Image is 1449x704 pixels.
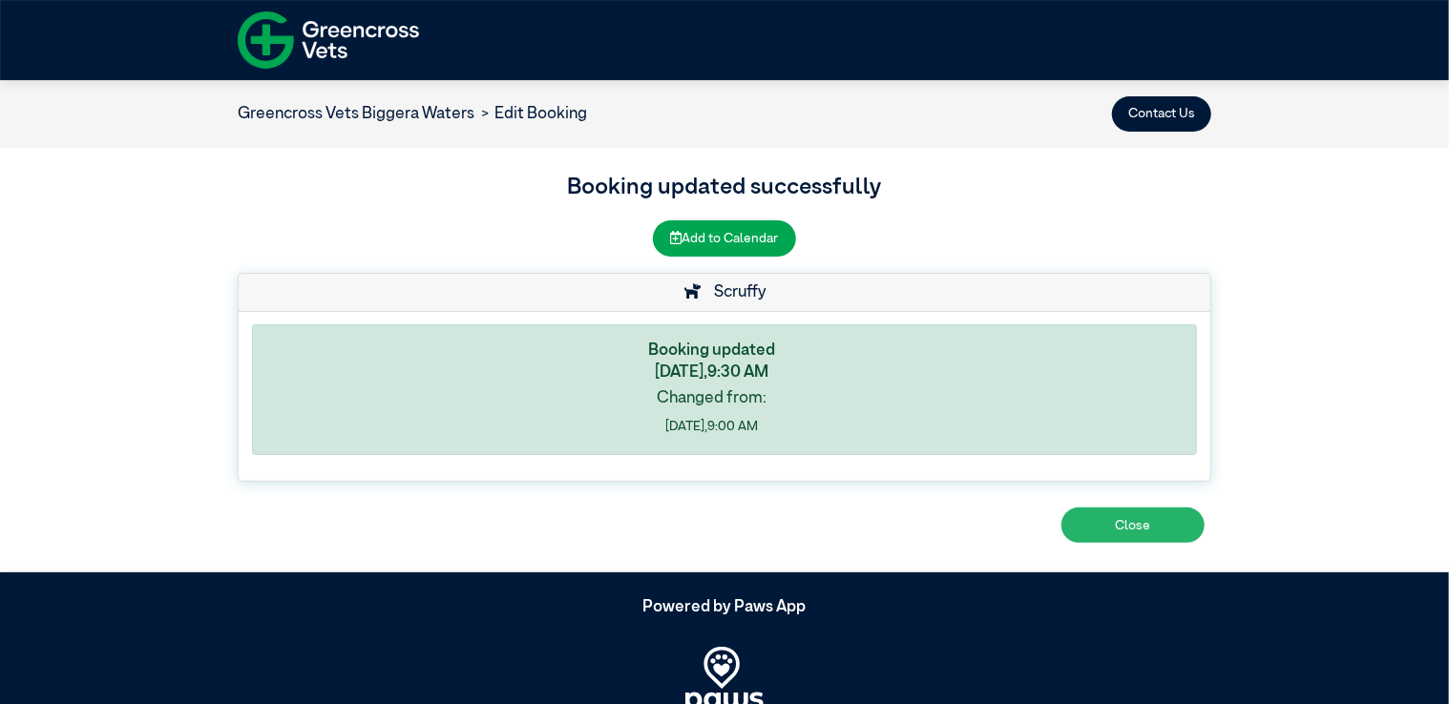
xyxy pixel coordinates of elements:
h3: Booking updated successfully [238,171,1211,205]
button: Contact Us [1112,96,1211,132]
nav: breadcrumb [238,102,588,127]
button: Close [1061,507,1205,543]
h4: Changed from: [265,389,1157,408]
li: Edit Booking [474,102,588,127]
a: Greencross Vets Biggera Waters [238,106,474,122]
button: Add to Calendar [653,220,796,256]
h5: [DATE] , 9:30 AM [265,363,1157,383]
h6: [DATE] , 9:00 AM [265,419,1157,434]
strong: Booking updated [648,342,775,359]
span: Scruffy [704,284,766,300]
h5: Powered by Paws App [238,598,1211,617]
img: f-logo [238,5,419,75]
